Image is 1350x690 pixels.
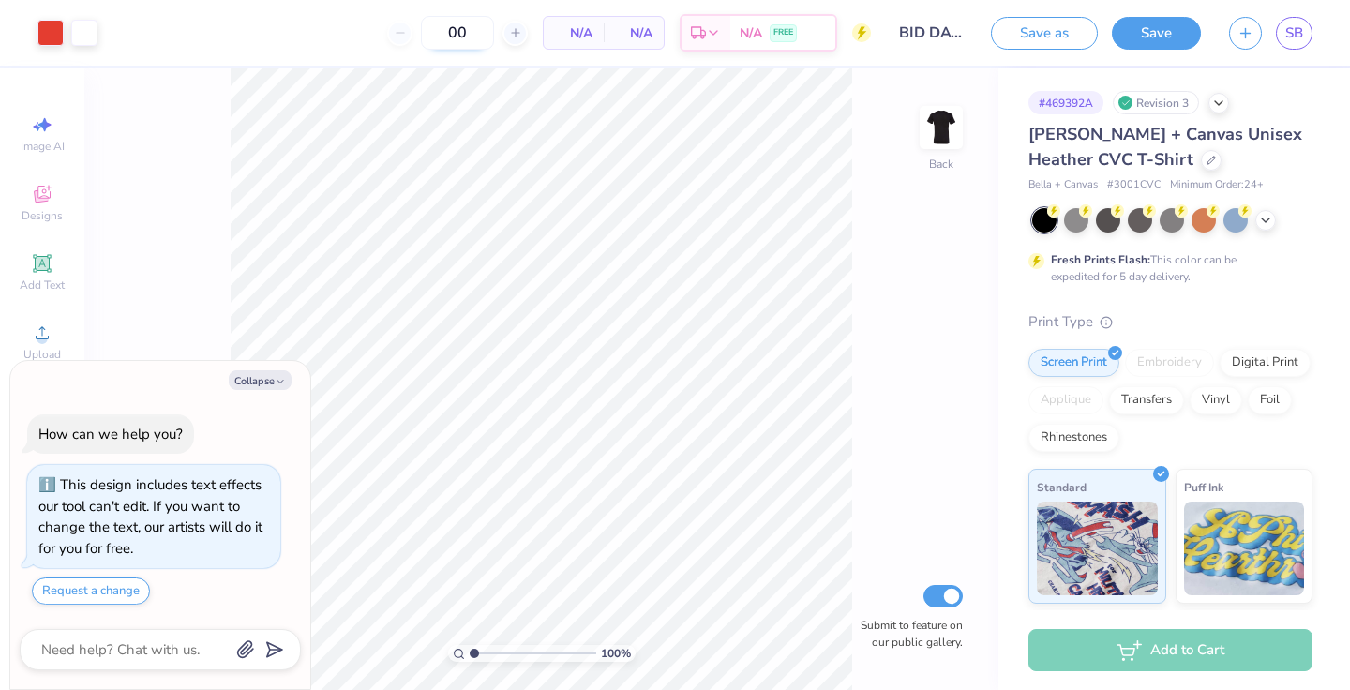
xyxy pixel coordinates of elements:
[1112,17,1201,50] button: Save
[929,156,953,172] div: Back
[922,109,960,146] img: Back
[38,425,183,443] div: How can we help you?
[555,23,592,43] span: N/A
[1028,123,1302,171] span: [PERSON_NAME] + Canvas Unisex Heather CVC T-Shirt
[885,14,977,52] input: Untitled Design
[1125,349,1214,377] div: Embroidery
[601,645,631,662] span: 100 %
[1028,386,1103,414] div: Applique
[850,617,963,651] label: Submit to feature on our public gallery.
[1276,17,1312,50] a: SB
[1028,349,1119,377] div: Screen Print
[773,26,793,39] span: FREE
[740,23,762,43] span: N/A
[1028,91,1103,114] div: # 469392A
[1109,386,1184,414] div: Transfers
[1037,477,1087,497] span: Standard
[615,23,652,43] span: N/A
[1113,91,1199,114] div: Revision 3
[20,277,65,292] span: Add Text
[1184,502,1305,595] img: Puff Ink
[21,139,65,154] span: Image AI
[229,370,292,390] button: Collapse
[1037,502,1158,595] img: Standard
[1170,177,1264,193] span: Minimum Order: 24 +
[1028,424,1119,452] div: Rhinestones
[23,347,61,362] span: Upload
[1028,311,1312,333] div: Print Type
[1190,386,1242,414] div: Vinyl
[1248,386,1292,414] div: Foil
[1051,252,1150,267] strong: Fresh Prints Flash:
[1051,251,1282,285] div: This color can be expedited for 5 day delivery.
[22,208,63,223] span: Designs
[32,577,150,605] button: Request a change
[1220,349,1311,377] div: Digital Print
[1184,477,1223,497] span: Puff Ink
[1028,177,1098,193] span: Bella + Canvas
[38,475,262,558] div: This design includes text effects our tool can't edit. If you want to change the text, our artist...
[1107,177,1161,193] span: # 3001CVC
[421,16,494,50] input: – –
[991,17,1098,50] button: Save as
[1285,22,1303,44] span: SB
